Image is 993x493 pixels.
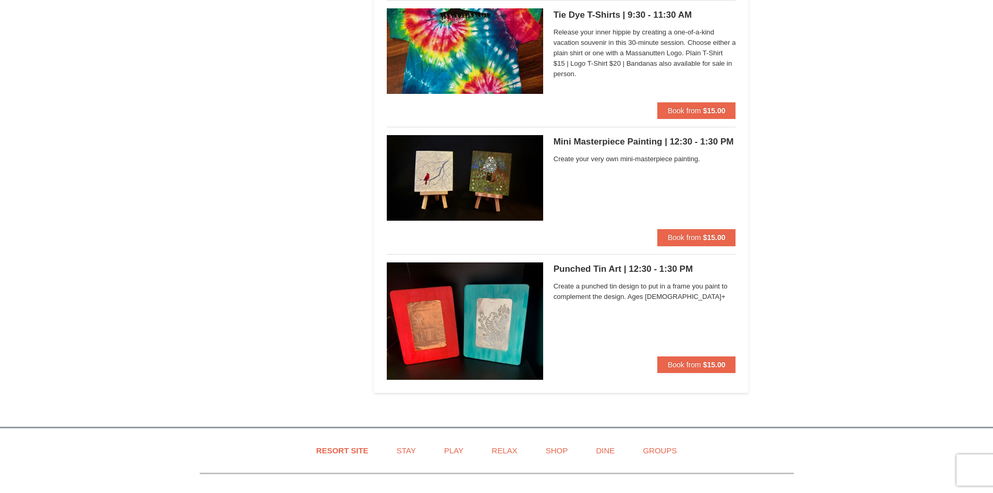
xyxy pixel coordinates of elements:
[387,262,543,380] img: 6619869-1399-a357e133.jpg
[630,439,690,462] a: Groups
[554,137,736,147] h5: Mini Masterpiece Painting | 12:30 - 1:30 PM
[384,439,429,462] a: Stay
[583,439,628,462] a: Dine
[387,8,543,94] img: 6619869-1512-3c4c33a7.png
[554,281,736,302] span: Create a punched tin design to put in a frame you paint to complement the design. Ages [DEMOGRAPH...
[533,439,581,462] a: Shop
[703,106,726,115] strong: $15.00
[668,233,701,242] span: Book from
[703,360,726,369] strong: $15.00
[703,233,726,242] strong: $15.00
[668,106,701,115] span: Book from
[657,229,736,246] button: Book from $15.00
[387,135,543,221] img: 6619869-1756-9fb04209.png
[668,360,701,369] span: Book from
[554,264,736,274] h5: Punched Tin Art | 12:30 - 1:30 PM
[303,439,382,462] a: Resort Site
[554,10,736,20] h5: Tie Dye T-Shirts | 9:30 - 11:30 AM
[554,27,736,79] span: Release your inner hippie by creating a one-of-a-kind vacation souvenir in this 30-minute session...
[431,439,476,462] a: Play
[479,439,530,462] a: Relax
[657,102,736,119] button: Book from $15.00
[554,154,736,164] span: Create your very own mini-masterpiece painting.
[657,356,736,373] button: Book from $15.00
